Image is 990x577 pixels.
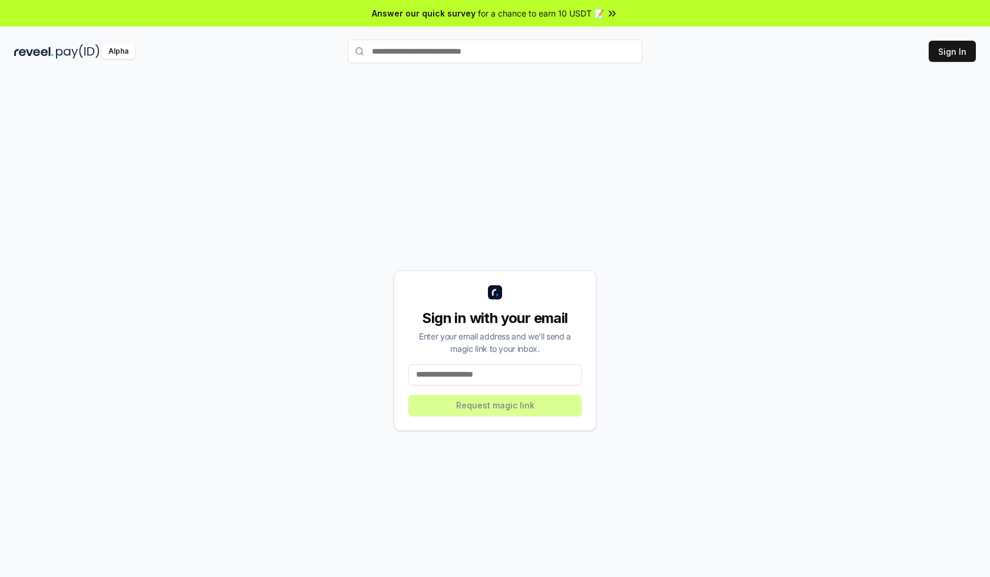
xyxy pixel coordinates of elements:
[102,44,135,59] div: Alpha
[56,44,100,59] img: pay_id
[14,44,54,59] img: reveel_dark
[408,309,582,328] div: Sign in with your email
[488,285,502,299] img: logo_small
[478,7,604,19] span: for a chance to earn 10 USDT 📝
[408,330,582,355] div: Enter your email address and we’ll send a magic link to your inbox.
[929,41,976,62] button: Sign In
[372,7,476,19] span: Answer our quick survey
